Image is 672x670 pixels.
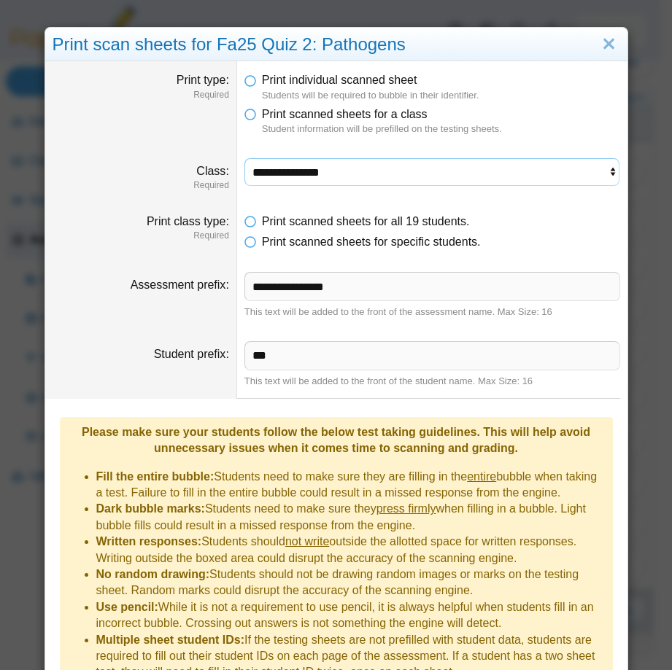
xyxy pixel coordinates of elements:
div: This text will be added to the front of the assessment name. Max Size: 16 [244,305,620,319]
u: press firmly [376,502,436,515]
span: Print scanned sheets for all 19 students. [262,215,470,227]
li: Students need to make sure they are filling in the bubble when taking a test. Failure to fill in ... [96,469,606,502]
label: Class [196,165,228,177]
b: Fill the entire bubble: [96,470,215,483]
a: Close [598,32,620,57]
label: Assessment prefix [131,278,229,291]
li: Students need to make sure they when filling in a bubble. Light bubble fills could result in a mi... [96,501,606,534]
dfn: Required [53,179,229,192]
span: Print scanned sheets for a class [262,108,428,120]
label: Print type [177,74,229,86]
div: This text will be added to the front of the student name. Max Size: 16 [244,375,620,388]
li: While it is not a requirement to use pencil, it is always helpful when students fill in an incorr... [96,599,606,632]
b: Please make sure your students follow the below test taking guidelines. This will help avoid unne... [82,426,590,454]
dfn: Required [53,230,229,242]
u: not write [285,535,329,548]
li: Students should outside the allotted space for written responses. Writing outside the boxed area ... [96,534,606,566]
dfn: Required [53,89,229,101]
b: Multiple sheet student IDs: [96,634,245,646]
b: Written responses: [96,535,202,548]
b: Use pencil: [96,601,158,613]
dfn: Students will be required to bubble in their identifier. [262,89,620,102]
li: Students should not be drawing random images or marks on the testing sheet. Random marks could di... [96,566,606,599]
div: Print scan sheets for Fa25 Quiz 2: Pathogens [45,28,627,62]
dfn: Student information will be prefilled on the testing sheets. [262,122,620,136]
label: Student prefix [154,348,229,360]
u: entire [467,470,496,483]
span: Print individual scanned sheet [262,74,417,86]
span: Print scanned sheets for specific students. [262,235,481,248]
b: No random drawing: [96,568,210,580]
label: Print class type [147,215,229,227]
b: Dark bubble marks: [96,502,205,515]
